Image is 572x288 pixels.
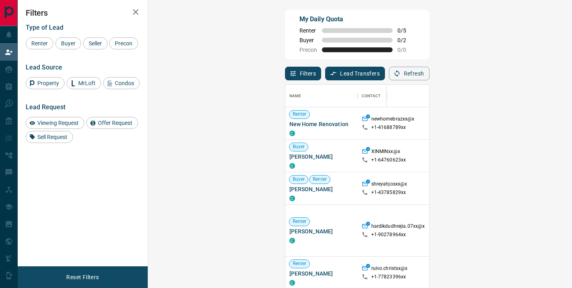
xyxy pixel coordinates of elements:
[86,117,138,129] div: Offer Request
[95,120,135,126] span: Offer Request
[35,134,70,140] span: Sell Request
[58,40,78,47] span: Buyer
[371,157,406,163] p: +1- 64760623xx
[371,148,400,157] p: XINMINxx@x
[35,80,62,86] span: Property
[289,185,354,193] span: [PERSON_NAME]
[103,77,140,89] div: Condos
[289,227,354,235] span: [PERSON_NAME]
[299,27,317,34] span: Renter
[35,120,81,126] span: Viewing Request
[289,143,308,150] span: Buyer
[289,260,310,267] span: Renter
[299,14,415,24] p: My Daily Quota
[26,103,65,111] span: Lead Request
[285,85,358,107] div: Name
[397,37,415,43] span: 0 / 2
[371,274,406,280] p: +1- 77823396xx
[289,176,308,183] span: Buyer
[309,176,330,183] span: Renter
[371,124,406,131] p: +1- 41688789xx
[371,181,407,189] p: shreyahjosxx@x
[26,37,53,49] div: Renter
[112,80,137,86] span: Condos
[325,67,385,80] button: Lead Transfers
[289,85,301,107] div: Name
[26,24,63,31] span: Type of Lead
[26,117,84,129] div: Viewing Request
[289,111,310,118] span: Renter
[289,163,295,169] div: condos.ca
[389,67,430,80] button: Refresh
[299,37,317,43] span: Buyer
[289,280,295,286] div: condos.ca
[362,85,381,107] div: Contact
[86,40,105,47] span: Seller
[371,223,425,231] p: hardikdudhrejia.07xx@x
[75,80,98,86] span: MrLoft
[109,37,138,49] div: Precon
[371,231,406,238] p: +1- 90278964xx
[371,189,406,196] p: +1- 43785829xx
[289,238,295,243] div: condos.ca
[83,37,108,49] div: Seller
[28,40,51,47] span: Renter
[289,153,354,161] span: [PERSON_NAME]
[289,131,295,136] div: condos.ca
[299,47,317,53] span: Precon
[397,27,415,34] span: 0 / 5
[289,270,354,278] span: [PERSON_NAME]
[112,40,135,47] span: Precon
[67,77,101,89] div: MrLoft
[397,47,415,53] span: 0 / 0
[289,218,310,225] span: Renter
[371,116,415,124] p: newhomebrazxx@x
[55,37,81,49] div: Buyer
[26,8,140,18] h2: Filters
[285,67,322,80] button: Filters
[289,196,295,201] div: condos.ca
[289,120,354,128] span: New Home Renovation
[371,265,408,274] p: ruivo.christxx@x
[26,63,62,71] span: Lead Source
[61,270,104,284] button: Reset Filters
[26,131,73,143] div: Sell Request
[26,77,65,89] div: Property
